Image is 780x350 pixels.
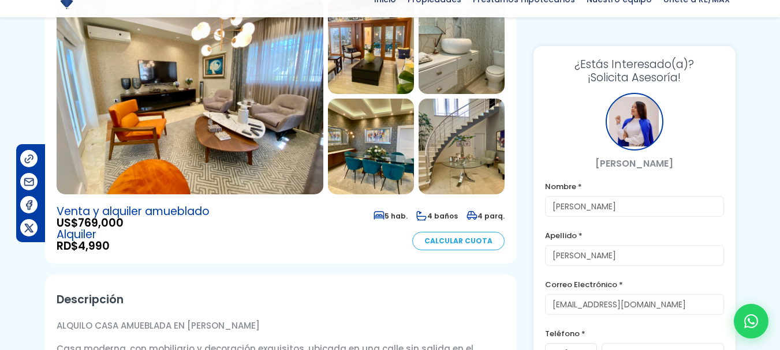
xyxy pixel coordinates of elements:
span: Venta y alquiler amueblado [57,206,210,217]
img: Compartir [23,153,35,165]
p: [PERSON_NAME] [545,156,724,171]
p: ALQUILO CASA AMUEBLADA EN [PERSON_NAME] [57,318,505,333]
div: Mery López [606,93,663,150]
img: Casa en Cuesta Hermosa Iii [328,99,414,194]
label: Nombre * [545,179,724,194]
img: Compartir [23,176,35,188]
h3: ¡Solicita Asesoría! [545,58,724,84]
label: Correo Electrónico * [545,277,724,292]
img: Casa en Cuesta Hermosa Iii [419,99,505,194]
span: ¿Estás Interesado(a)? [545,58,724,71]
label: Apellido * [545,228,724,243]
span: Alquiler [57,229,210,240]
span: 4,990 [78,238,110,254]
img: Compartir [23,199,35,211]
span: 5 hab. [374,211,408,221]
span: 4 baños [416,211,458,221]
h2: Descripción [57,287,505,313]
span: RD$ [57,240,210,252]
img: Compartir [23,222,35,234]
a: Calcular Cuota [412,232,505,250]
span: 769,000 [78,215,124,231]
label: Teléfono * [545,326,724,341]
span: US$ [57,217,210,229]
span: 4 parq. [466,211,505,221]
